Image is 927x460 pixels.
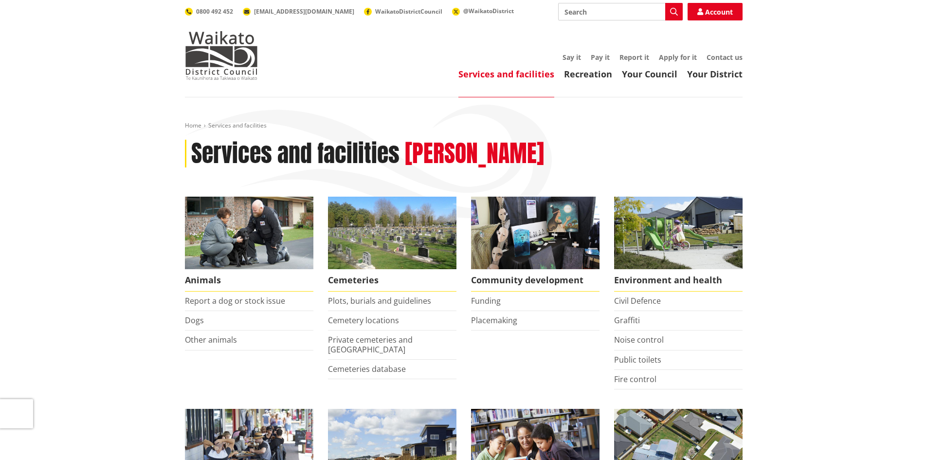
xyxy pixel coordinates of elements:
[328,197,456,269] img: Huntly Cemetery
[196,7,233,16] span: 0800 492 452
[471,197,600,269] img: Matariki Travelling Suitcase Art Exhibition
[619,53,649,62] a: Report it
[185,31,258,80] img: Waikato District Council - Te Kaunihera aa Takiwaa o Waikato
[208,121,267,129] span: Services and facilities
[622,68,677,80] a: Your Council
[614,374,656,385] a: Fire control
[185,7,233,16] a: 0800 492 452
[688,3,743,20] a: Account
[471,295,501,306] a: Funding
[328,197,456,292] a: Huntly Cemetery Cemeteries
[185,197,313,292] a: Waikato District Council Animal Control team Animals
[185,315,204,326] a: Dogs
[364,7,442,16] a: WaikatoDistrictCouncil
[463,7,514,15] span: @WaikatoDistrict
[558,3,683,20] input: Search input
[659,53,697,62] a: Apply for it
[471,197,600,292] a: Matariki Travelling Suitcase Art Exhibition Community development
[185,334,237,345] a: Other animals
[375,7,442,16] span: WaikatoDistrictCouncil
[328,269,456,292] span: Cemeteries
[458,68,554,80] a: Services and facilities
[452,7,514,15] a: @WaikatoDistrict
[328,364,406,374] a: Cemeteries database
[243,7,354,16] a: [EMAIL_ADDRESS][DOMAIN_NAME]
[614,269,743,292] span: Environment and health
[707,53,743,62] a: Contact us
[328,295,431,306] a: Plots, burials and guidelines
[471,315,517,326] a: Placemaking
[614,197,743,269] img: New housing in Pokeno
[185,122,743,130] nav: breadcrumb
[687,68,743,80] a: Your District
[614,295,661,306] a: Civil Defence
[563,53,581,62] a: Say it
[614,197,743,292] a: New housing in Pokeno Environment and health
[614,315,640,326] a: Graffiti
[614,334,664,345] a: Noise control
[185,295,285,306] a: Report a dog or stock issue
[254,7,354,16] span: [EMAIL_ADDRESS][DOMAIN_NAME]
[405,140,544,168] h2: [PERSON_NAME]
[185,269,313,292] span: Animals
[191,140,400,168] h1: Services and facilities
[185,197,313,269] img: Animal Control
[471,269,600,292] span: Community development
[614,354,661,365] a: Public toilets
[328,315,399,326] a: Cemetery locations
[591,53,610,62] a: Pay it
[328,334,413,354] a: Private cemeteries and [GEOGRAPHIC_DATA]
[185,121,201,129] a: Home
[564,68,612,80] a: Recreation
